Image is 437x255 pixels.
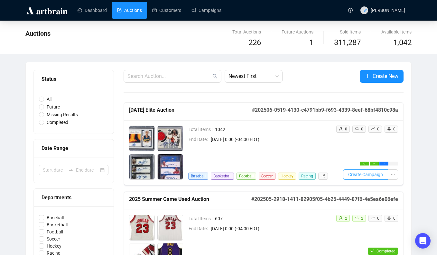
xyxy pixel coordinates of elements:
[158,215,183,240] img: 2_1.jpg
[215,126,331,133] span: 1042
[345,127,347,131] span: 0
[361,216,363,221] span: 2
[189,136,211,143] span: End Date
[188,173,208,180] span: Baseball
[43,166,66,174] input: Start date
[278,173,296,180] span: Hockey
[393,216,395,221] span: 0
[25,5,69,15] img: logo
[78,2,107,19] a: Dashboard
[25,30,51,37] span: Auctions
[371,216,375,220] span: rise
[377,216,379,221] span: 0
[355,216,359,220] span: retweet
[373,162,376,165] span: check
[361,127,363,131] span: 0
[371,8,405,13] span: [PERSON_NAME]
[44,242,64,250] span: Hockey
[343,169,388,180] button: Create Campaign
[158,126,183,151] img: 2_1.jpg
[42,75,106,83] div: Status
[211,136,331,143] span: [DATE] 0:00 (-04:00 EDT)
[339,216,343,220] span: user
[127,72,211,80] input: Search Auction...
[228,70,279,82] span: Newest First
[44,221,70,228] span: Basketball
[237,173,256,180] span: Football
[44,96,54,103] span: All
[129,106,252,114] h5: [DATE] Elite Auction
[391,172,395,176] span: ellipsis
[124,102,404,185] a: [DATE] Elite Auction#202506-0519-4130-c4791bb9-f693-4339-8eef-68bf4810c98aTotal Items1042End Date...
[44,214,66,221] span: Baseball
[232,28,261,35] div: Total Auctions
[334,37,361,49] span: 311,287
[152,2,181,19] a: Customers
[44,235,63,242] span: Soccer
[334,28,361,35] div: Sold Items
[211,173,234,180] span: Basketball
[129,195,251,203] h5: 2025 Summer Game Used Auction
[415,233,431,249] div: Open Intercom Messenger
[42,194,106,202] div: Departments
[68,167,73,173] span: swap-right
[215,215,331,222] span: 607
[393,127,395,131] span: 0
[345,216,347,221] span: 2
[76,166,99,174] input: End date
[189,215,215,222] span: Total Items
[383,162,385,165] span: ellipsis
[158,154,183,179] img: 4_1.jpg
[212,74,218,79] span: search
[381,28,412,35] div: Available Items
[373,72,398,80] span: Create New
[252,106,398,114] h5: # 202506-0519-4130-c4791bb9-f693-4339-8eef-68bf4810c98a
[129,154,154,179] img: 3_1.jpg
[371,127,375,131] span: rise
[248,38,261,47] span: 226
[44,111,80,118] span: Missing Results
[211,225,331,232] span: [DATE] 0:00 (-04:00 EDT)
[377,127,379,131] span: 0
[44,228,66,235] span: Football
[365,73,370,79] span: plus
[42,144,106,152] div: Date Range
[377,249,395,253] span: Completed
[299,173,316,180] span: Racing
[309,38,313,47] span: 1
[129,215,154,240] img: 1_1.jpg
[348,171,383,178] span: Create Campaign
[117,2,142,19] a: Auctions
[387,216,391,220] span: rocket
[259,173,275,180] span: Soccer
[189,126,215,133] span: Total Items
[189,225,211,232] span: End Date
[360,70,404,83] button: Create New
[339,127,343,131] span: user
[387,127,391,131] span: rocket
[44,103,62,110] span: Future
[348,8,353,13] span: question-circle
[363,162,366,165] span: check
[129,126,154,151] img: 1_1.jpg
[44,119,71,126] span: Completed
[282,28,313,35] div: Future Auctions
[251,195,398,203] h5: # 202505-2918-1411-82905f05-4b25-4449-87f6-4e5ea6e06efe
[355,127,359,131] span: retweet
[370,249,374,253] span: check
[362,7,367,13] span: FW
[68,167,73,173] span: to
[318,173,328,180] span: + 5
[393,37,412,49] span: 1,042
[191,2,221,19] a: Campaigns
